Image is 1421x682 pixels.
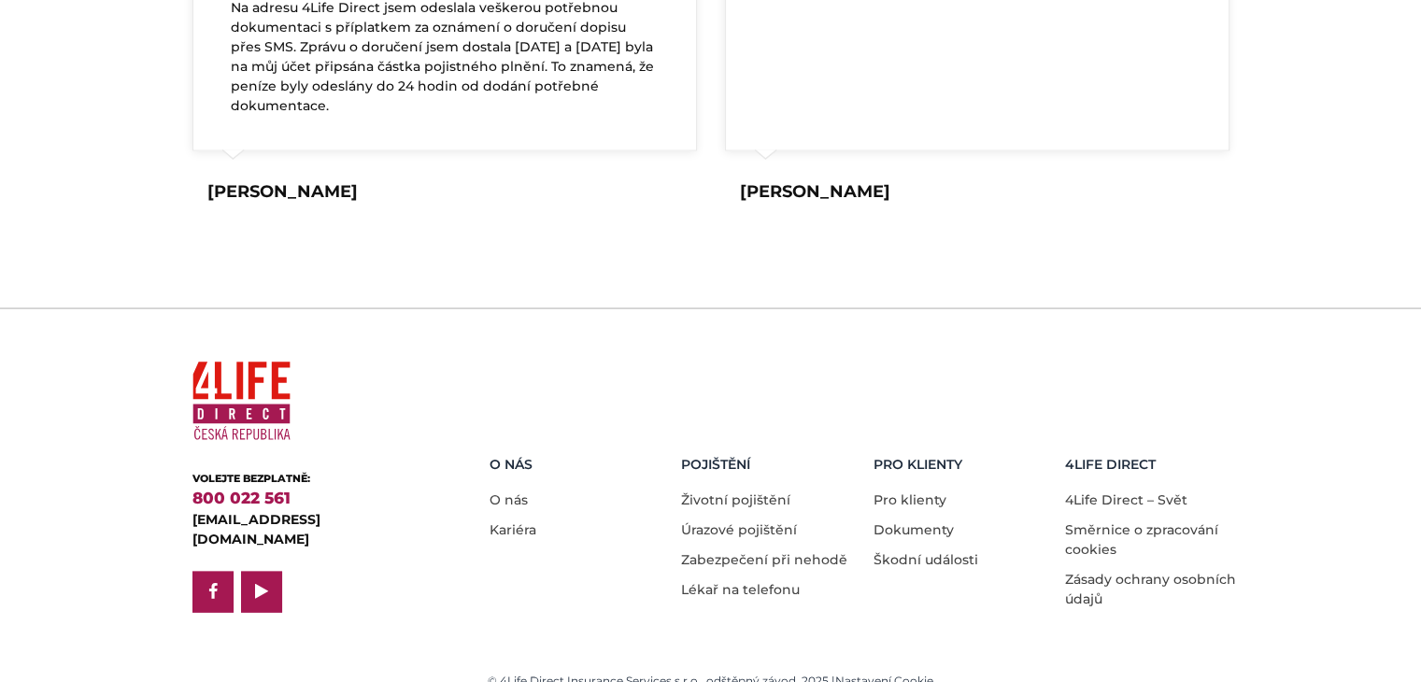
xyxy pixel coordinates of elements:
h5: 4LIFE DIRECT [1065,457,1243,473]
h5: O nás [490,457,668,473]
a: Úrazové pojištění [681,521,797,538]
a: Kariéra [490,521,536,538]
div: [PERSON_NAME] [740,179,890,205]
a: Zabezpečení při nehodě [681,551,847,568]
a: Dokumenty [874,521,954,538]
a: Škodní události [874,551,978,568]
a: Zásady ochrany osobních údajů [1065,571,1236,607]
a: [EMAIL_ADDRESS][DOMAIN_NAME] [192,511,320,547]
a: 4Life Direct – Svět [1065,491,1187,508]
a: 800 022 561 [192,489,291,507]
a: Životní pojištění [681,491,790,508]
h5: Pro Klienty [874,457,1052,473]
div: VOLEJTE BEZPLATNĚ: [192,471,431,487]
a: Lékař na telefonu [681,581,800,598]
div: [PERSON_NAME] [207,179,358,205]
a: Pro klienty [874,491,946,508]
img: 4Life Direct Česká republika logo [192,354,291,448]
h5: Pojištění [681,457,860,473]
a: Směrnice o zpracování cookies [1065,521,1218,558]
a: O nás [490,491,528,508]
